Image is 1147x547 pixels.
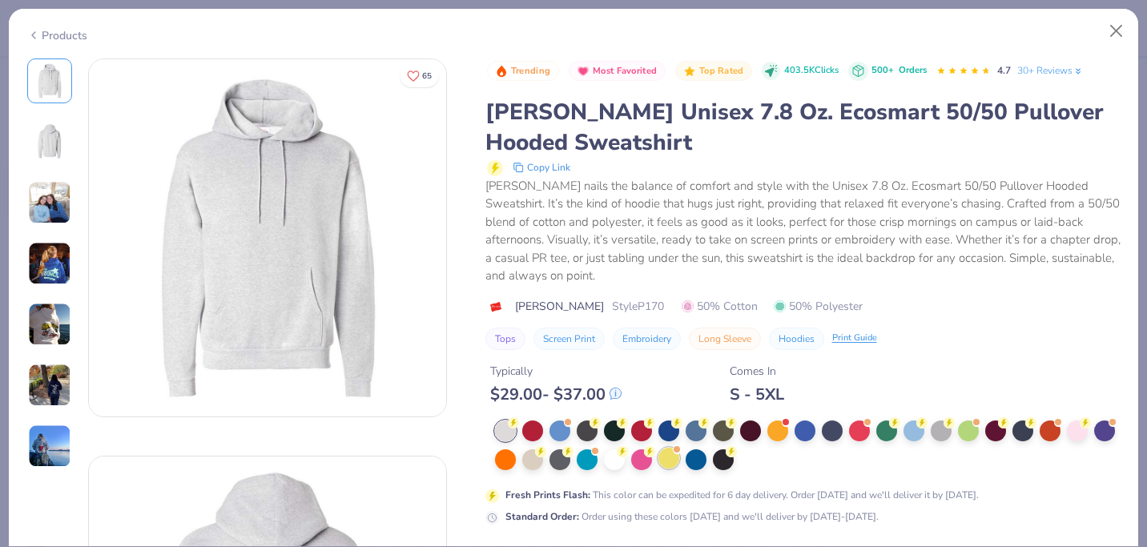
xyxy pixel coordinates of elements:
[871,64,927,78] div: 500+
[495,65,508,78] img: Trending sort
[675,61,752,82] button: Badge Button
[997,64,1011,77] span: 4.7
[689,328,761,350] button: Long Sleeve
[400,64,439,87] button: Like
[683,65,696,78] img: Top Rated sort
[1101,16,1132,46] button: Close
[485,177,1121,285] div: [PERSON_NAME] nails the balance of comfort and style with the Unisex 7.8 Oz. Ecosmart 50/50 Pullo...
[27,27,87,44] div: Products
[28,242,71,285] img: User generated content
[515,298,604,315] span: [PERSON_NAME]
[505,509,879,524] div: Order using these colors [DATE] and we'll deliver by [DATE]-[DATE].
[28,181,71,224] img: User generated content
[505,510,579,523] strong: Standard Order :
[30,123,69,161] img: Back
[533,328,605,350] button: Screen Print
[511,66,550,75] span: Trending
[569,61,666,82] button: Badge Button
[612,298,664,315] span: Style P170
[28,364,71,407] img: User generated content
[30,62,69,100] img: Front
[505,489,590,501] strong: Fresh Prints Flash :
[613,328,681,350] button: Embroidery
[28,303,71,346] img: User generated content
[730,363,784,380] div: Comes In
[505,488,979,502] div: This color can be expedited for 6 day delivery. Order [DATE] and we'll deliver it by [DATE].
[422,72,432,80] span: 65
[769,328,824,350] button: Hoodies
[699,66,744,75] span: Top Rated
[485,300,507,313] img: brand logo
[485,328,525,350] button: Tops
[89,59,446,416] img: Front
[485,97,1121,158] div: [PERSON_NAME] Unisex 7.8 Oz. Ecosmart 50/50 Pullover Hooded Sweatshirt
[832,332,877,345] div: Print Guide
[487,61,559,82] button: Badge Button
[899,64,927,76] span: Orders
[936,58,991,84] div: 4.7 Stars
[730,384,784,404] div: S - 5XL
[508,158,575,177] button: copy to clipboard
[682,298,758,315] span: 50% Cotton
[1017,63,1084,78] a: 30+ Reviews
[593,66,657,75] span: Most Favorited
[490,363,622,380] div: Typically
[784,64,839,78] span: 403.5K Clicks
[490,384,622,404] div: $ 29.00 - $ 37.00
[774,298,863,315] span: 50% Polyester
[28,424,71,468] img: User generated content
[577,65,590,78] img: Most Favorited sort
